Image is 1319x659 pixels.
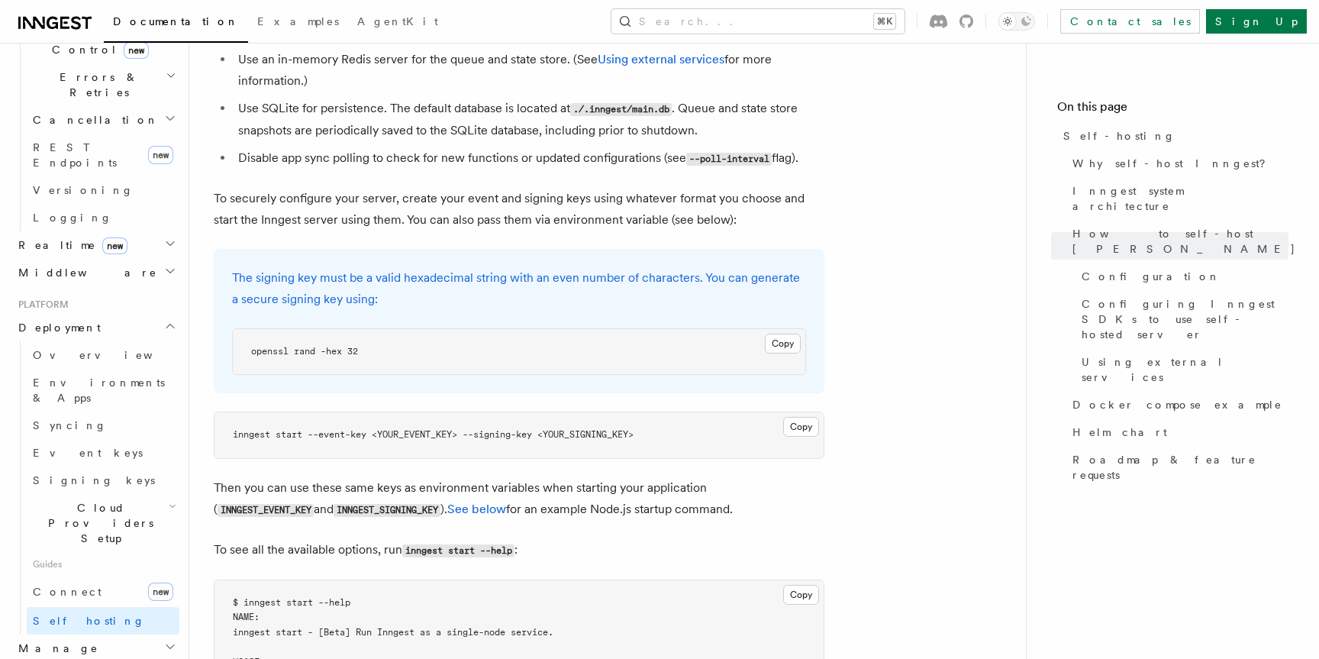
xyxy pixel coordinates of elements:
span: REST Endpoints [33,141,117,169]
span: Overview [33,349,190,361]
span: Self hosting [33,615,145,627]
a: REST Endpointsnew [27,134,179,176]
p: Then you can use these same keys as environment variables when starting your application ( and ).... [214,477,824,521]
span: inngest start --event-key <YOUR_EVENT_KEY> --signing-key <YOUR_SIGNING_KEY> [233,429,634,440]
span: Realtime [12,237,127,253]
a: Environments & Apps [27,369,179,412]
a: Configuration [1076,263,1288,290]
span: Using external services [1082,354,1288,385]
span: Configuring Inngest SDKs to use self-hosted server [1082,296,1288,342]
span: How to self-host [PERSON_NAME] [1072,226,1296,257]
span: Versioning [33,184,134,196]
a: Self-hosting [1057,122,1288,150]
code: INNGEST_EVENT_KEY [218,504,314,517]
li: Use SQLite for persistence. The default database is located at . Queue and state store snapshots ... [234,98,824,141]
span: inngest start - [Beta] Run Inngest as a single-node service. [233,627,553,638]
a: Sign Up [1206,9,1307,34]
a: Signing keys [27,467,179,494]
a: Roadmap & feature requests [1066,446,1288,489]
span: AgentKit [357,15,438,27]
a: Versioning [27,176,179,204]
a: Examples [248,5,348,41]
span: openssl rand -hex 32 [251,346,358,357]
a: Self hosting [27,607,179,635]
span: new [102,237,127,254]
span: Platform [12,299,69,311]
code: --poll-interval [686,153,772,166]
button: Errors & Retries [27,63,179,106]
span: Examples [257,15,339,27]
span: Why self-host Inngest? [1072,156,1276,171]
a: Using external services [1076,348,1288,391]
span: new [148,583,173,601]
span: NAME: [233,612,260,622]
a: Using external services [598,52,724,66]
button: Deployment [12,314,179,341]
a: Overview [27,341,179,369]
p: To see all the available options, run : [214,539,824,561]
a: See below [447,502,506,516]
code: INNGEST_SIGNING_KEY [334,504,440,517]
kbd: ⌘K [874,14,895,29]
button: Search...⌘K [611,9,905,34]
button: Copy [765,334,801,354]
span: $ inngest start --help [233,597,350,608]
a: How to self-host [PERSON_NAME] [1066,220,1288,263]
span: Docker compose example [1072,397,1282,412]
span: Deployment [12,320,101,335]
p: To securely configure your server, create your event and signing keys using whatever format you c... [214,188,824,231]
button: Middleware [12,259,179,286]
h4: On this page [1057,98,1288,122]
a: Contact sales [1060,9,1200,34]
span: Connect [33,586,102,598]
span: Signing keys [33,474,155,486]
a: Syncing [27,412,179,439]
a: Configuring Inngest SDKs to use self-hosted server [1076,290,1288,348]
span: Cloud Providers Setup [27,500,169,546]
a: Logging [27,204,179,231]
code: inngest start --help [402,544,514,557]
span: Environments & Apps [33,376,165,404]
span: Event keys [33,447,143,459]
li: Use an in-memory Redis server for the queue and state store. (See for more information.) [234,49,824,92]
span: Cancellation [27,112,159,128]
span: Self-hosting [1063,128,1175,144]
span: new [124,42,149,59]
li: Disable app sync polling to check for new functions or updated configurations (see flag). [234,147,824,170]
a: Event keys [27,439,179,467]
button: Cancellation [27,106,179,134]
a: Why self-host Inngest? [1066,150,1288,177]
span: Roadmap & feature requests [1072,452,1288,483]
a: Inngest system architecture [1066,177,1288,220]
span: Logging [33,212,112,224]
button: Realtimenew [12,231,179,259]
button: Toggle dark mode [998,12,1035,31]
code: ./.inngest/main.db [570,103,672,116]
p: The signing key must be a valid hexadecimal string with an even number of characters. You can gen... [232,267,806,310]
span: Guides [27,552,179,577]
a: AgentKit [348,5,447,41]
button: Copy [783,585,819,605]
span: Middleware [12,265,157,280]
a: Docker compose example [1066,391,1288,418]
span: Documentation [113,15,239,27]
button: Copy [783,417,819,437]
span: Syncing [33,419,107,431]
span: new [148,146,173,164]
a: Connectnew [27,577,179,607]
div: Deployment [12,341,179,635]
button: Cloud Providers Setup [27,494,179,552]
span: Manage [12,641,98,656]
a: Documentation [104,5,248,43]
span: Configuration [1082,269,1221,284]
a: Helm chart [1066,418,1288,446]
span: Helm chart [1072,425,1167,440]
span: Inngest system architecture [1072,183,1288,214]
span: Errors & Retries [27,69,166,100]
